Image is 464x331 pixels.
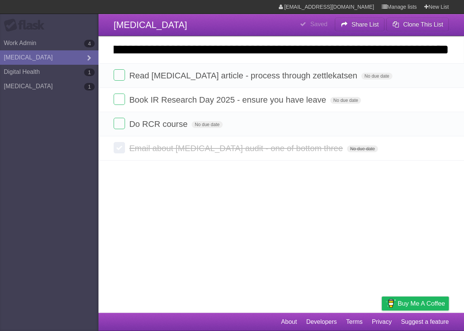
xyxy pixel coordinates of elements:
[310,21,327,27] b: Saved
[114,118,125,129] label: Done
[114,142,125,153] label: Done
[401,315,449,329] a: Suggest a feature
[386,18,449,31] button: Clone This List
[114,94,125,105] label: Done
[84,40,95,47] b: 4
[382,297,449,311] a: Buy me a coffee
[4,19,49,32] div: Flask
[129,119,189,129] span: Do RCR course
[335,18,385,31] button: Share List
[330,97,361,104] span: No due date
[129,144,345,153] span: Email about [MEDICAL_DATA] audit - one of bottom three
[114,20,187,30] span: [MEDICAL_DATA]
[361,73,392,80] span: No due date
[281,315,297,329] a: About
[84,83,95,91] b: 1
[398,297,445,310] span: Buy me a coffee
[114,69,125,81] label: Done
[306,315,337,329] a: Developers
[352,21,379,28] b: Share List
[129,95,328,105] span: Book IR Research Day 2025 - ensure you have leave
[372,315,392,329] a: Privacy
[192,121,222,128] span: No due date
[386,297,396,310] img: Buy me a coffee
[129,71,359,80] span: Read [MEDICAL_DATA] article - process through zettlekatsen
[346,315,363,329] a: Terms
[347,145,378,152] span: No due date
[84,69,95,76] b: 1
[403,21,443,28] b: Clone This List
